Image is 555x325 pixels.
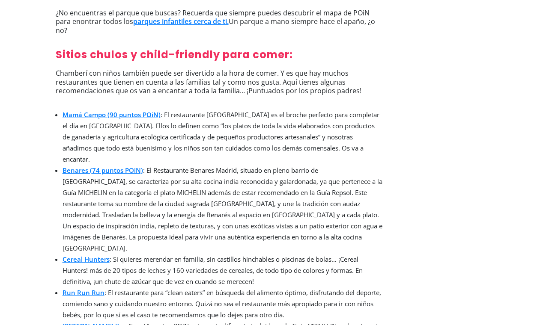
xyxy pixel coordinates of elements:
a: parques infantiles cerca de ti. [133,17,229,26]
a: Cereal Hunters [63,255,110,263]
p: ¿No encuentras el parque que buscas? Recuerda que siempre puedes descubrir el mapa de POiN para e... [56,9,382,42]
a: Run Run Run [63,288,104,297]
li: : El restaurante para “clean eaters” en búsqueda del alimento óptimo, disfrutando del deporte, co... [63,287,382,320]
li: : Si quieres merendar en familia, sin castillos hinchables o piscinas de bolas… ¡Cereal Hunters! ... [63,254,382,287]
p: Chamberí con niños también puede ser divertido a la hora de comer. Y es que hay muchos restaurant... [56,69,382,102]
a: Benares (74 puntos POiN) [63,166,143,174]
strong: Sitios chulos y child-friendly para comer: [56,47,293,62]
li: : El restaurante [GEOGRAPHIC_DATA] es el broche perfecto para completar el día en [GEOGRAPHIC_DAT... [63,109,382,165]
li: : El Restaurante Benares Madrid, situado en pleno barrio de [GEOGRAPHIC_DATA], se caracteriza por... [63,165,382,254]
a: Mamá Campo (90 puntos POiN) [63,110,161,119]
